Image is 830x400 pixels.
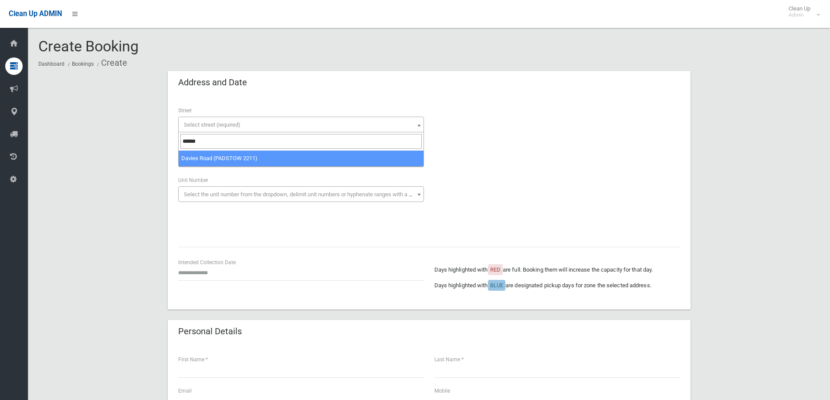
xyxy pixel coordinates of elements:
span: Clean Up [784,5,819,18]
small: Admin [789,12,810,18]
p: Days highlighted with are designated pickup days for zone the selected address. [434,280,680,291]
span: RED [490,266,501,273]
a: Dashboard [38,61,64,67]
header: Address and Date [168,74,257,91]
p: Days highlighted with are full. Booking them will increase the capacity for that day. [434,265,680,275]
a: Bookings [72,61,94,67]
header: Personal Details [168,323,252,340]
span: Clean Up ADMIN [9,10,62,18]
span: Select street (required) [184,121,241,128]
span: BLUE [490,282,503,289]
li: Create [95,55,127,71]
span: Select the unit number from the dropdown, delimit unit numbers or hyphenate ranges with a comma [184,191,427,198]
span: Create Booking [38,37,139,55]
li: Davies Road (PADSTOW 2211) [179,151,423,166]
